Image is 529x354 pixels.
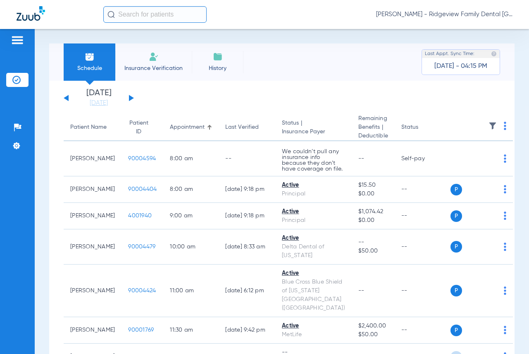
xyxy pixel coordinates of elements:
[282,207,345,216] div: Active
[395,317,450,344] td: --
[128,244,155,250] span: 90004479
[219,203,275,229] td: [DATE] 9:18 PM
[504,185,506,193] img: group-dot-blue.svg
[358,247,388,255] span: $50.00
[219,176,275,203] td: [DATE] 9:18 PM
[128,327,154,333] span: 90001769
[358,330,388,339] span: $50.00
[282,128,345,136] span: Insurance Payer
[128,119,157,136] div: Patient ID
[358,190,388,198] span: $0.00
[17,6,45,21] img: Zuub Logo
[70,64,109,72] span: Schedule
[282,278,345,313] div: Blue Cross Blue Shield of [US_STATE][GEOGRAPHIC_DATA] ([GEOGRAPHIC_DATA])
[282,269,345,278] div: Active
[128,119,149,136] div: Patient ID
[395,265,450,317] td: --
[282,322,345,330] div: Active
[103,6,207,23] input: Search for patients
[358,216,388,225] span: $0.00
[74,89,124,107] li: [DATE]
[122,64,186,72] span: Insurance Verification
[358,181,388,190] span: $15.50
[395,203,450,229] td: --
[434,62,487,70] span: [DATE] - 04:15 PM
[219,141,275,176] td: --
[163,229,219,265] td: 10:00 AM
[163,317,219,344] td: 11:30 AM
[163,203,219,229] td: 9:00 AM
[198,64,237,72] span: History
[395,176,450,203] td: --
[64,317,122,344] td: [PERSON_NAME]
[170,123,205,132] div: Appointment
[450,285,462,296] span: P
[219,317,275,344] td: [DATE] 9:42 PM
[219,265,275,317] td: [DATE] 6:12 PM
[64,265,122,317] td: [PERSON_NAME]
[163,141,219,176] td: 8:00 AM
[352,114,395,141] th: Remaining Benefits |
[358,207,388,216] span: $1,074.42
[450,325,462,336] span: P
[358,156,365,161] span: --
[282,190,345,198] div: Principal
[450,210,462,222] span: P
[107,11,115,18] img: Search Icon
[504,287,506,295] img: group-dot-blue.svg
[358,288,365,294] span: --
[128,156,156,161] span: 90004594
[225,123,269,132] div: Last Verified
[163,265,219,317] td: 11:00 AM
[64,176,122,203] td: [PERSON_NAME]
[219,229,275,265] td: [DATE] 8:33 AM
[395,141,450,176] td: Self-pay
[504,154,506,163] img: group-dot-blue.svg
[425,50,474,58] span: Last Appt. Sync Time:
[282,234,345,243] div: Active
[282,330,345,339] div: MetLife
[282,243,345,260] div: Delta Dental of [US_STATE]
[64,229,122,265] td: [PERSON_NAME]
[11,35,24,45] img: hamburger-icon
[450,184,462,195] span: P
[64,203,122,229] td: [PERSON_NAME]
[85,52,95,62] img: Schedule
[282,149,345,172] p: We couldn’t pull any insurance info because they don’t have coverage on file.
[488,122,497,130] img: filter.svg
[358,238,388,247] span: --
[282,216,345,225] div: Principal
[491,51,497,57] img: last sync help info
[74,99,124,107] a: [DATE]
[275,114,352,141] th: Status |
[395,229,450,265] td: --
[282,181,345,190] div: Active
[504,212,506,220] img: group-dot-blue.svg
[213,52,223,62] img: History
[70,123,115,132] div: Patient Name
[149,52,159,62] img: Manual Insurance Verification
[128,186,157,192] span: 90004404
[376,10,512,19] span: [PERSON_NAME] - Ridgeview Family Dental [GEOGRAPHIC_DATA]
[395,114,450,141] th: Status
[128,213,152,219] span: 4001940
[504,243,506,251] img: group-dot-blue.svg
[70,123,107,132] div: Patient Name
[128,288,156,294] span: 90004424
[358,322,388,330] span: $2,400.00
[358,132,388,140] span: Deductible
[170,123,212,132] div: Appointment
[163,176,219,203] td: 8:00 AM
[450,241,462,253] span: P
[225,123,259,132] div: Last Verified
[504,122,506,130] img: group-dot-blue.svg
[64,141,122,176] td: [PERSON_NAME]
[488,314,529,354] iframe: Chat Widget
